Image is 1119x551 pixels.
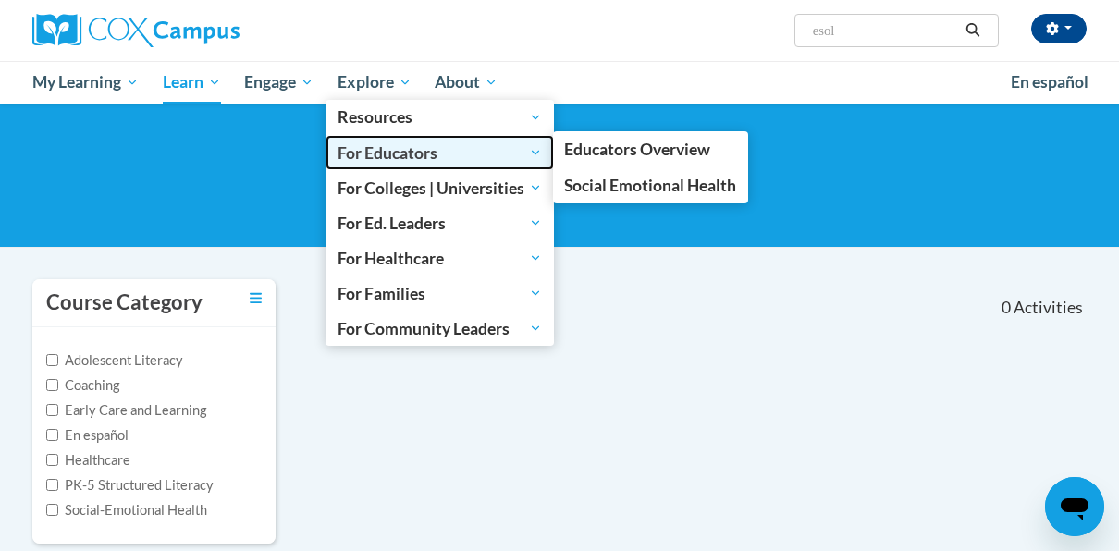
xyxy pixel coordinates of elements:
[18,61,1101,104] div: Main menu
[959,19,987,42] button: Search
[564,140,710,159] span: Educators Overview
[338,247,542,269] span: For Healthcare
[151,61,233,104] a: Learn
[32,71,139,93] span: My Learning
[338,212,542,234] span: For Ed. Leaders
[46,429,58,441] input: Checkbox for Options
[46,450,130,471] label: Healthcare
[811,19,959,42] input: Search Courses
[435,71,498,93] span: About
[46,479,58,491] input: Checkbox for Options
[326,135,554,170] a: For Educators
[46,404,58,416] input: Checkbox for Options
[424,61,510,104] a: About
[326,170,554,205] a: For Colleges | Universities
[338,106,542,129] span: Resources
[999,63,1101,102] a: En español
[326,240,554,275] a: For Healthcare
[46,350,183,371] label: Adolescent Literacy
[338,177,542,199] span: For Colleges | Universities
[46,500,207,520] label: Social-Emotional Health
[163,71,221,93] span: Learn
[1002,298,1011,318] span: 0
[1031,14,1087,43] button: Account Settings
[1045,477,1104,536] iframe: Button to launch messaging window
[46,379,58,391] input: Checkbox for Options
[338,282,542,304] span: For Families
[46,425,129,446] label: En español
[46,288,203,317] h3: Course Category
[1011,72,1088,92] span: En español
[32,14,240,47] img: Cox Campus
[553,167,749,203] a: Social Emotional Health
[46,354,58,366] input: Checkbox for Options
[46,504,58,516] input: Checkbox for Options
[553,131,749,167] a: Educators Overview
[46,400,206,421] label: Early Care and Learning
[1014,298,1083,318] span: Activities
[232,61,326,104] a: Engage
[244,71,314,93] span: Engage
[32,14,365,47] a: Cox Campus
[326,100,554,135] a: Resources
[20,61,151,104] a: My Learning
[326,205,554,240] a: For Ed. Leaders
[250,288,262,309] a: Toggle collapse
[338,71,412,93] span: Explore
[338,317,542,339] span: For Community Leaders
[338,141,542,164] span: For Educators
[46,375,119,396] label: Coaching
[564,176,736,195] span: Social Emotional Health
[326,311,554,346] a: For Community Leaders
[326,61,424,104] a: Explore
[46,475,214,496] label: PK-5 Structured Literacy
[46,454,58,466] input: Checkbox for Options
[326,275,554,311] a: For Families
